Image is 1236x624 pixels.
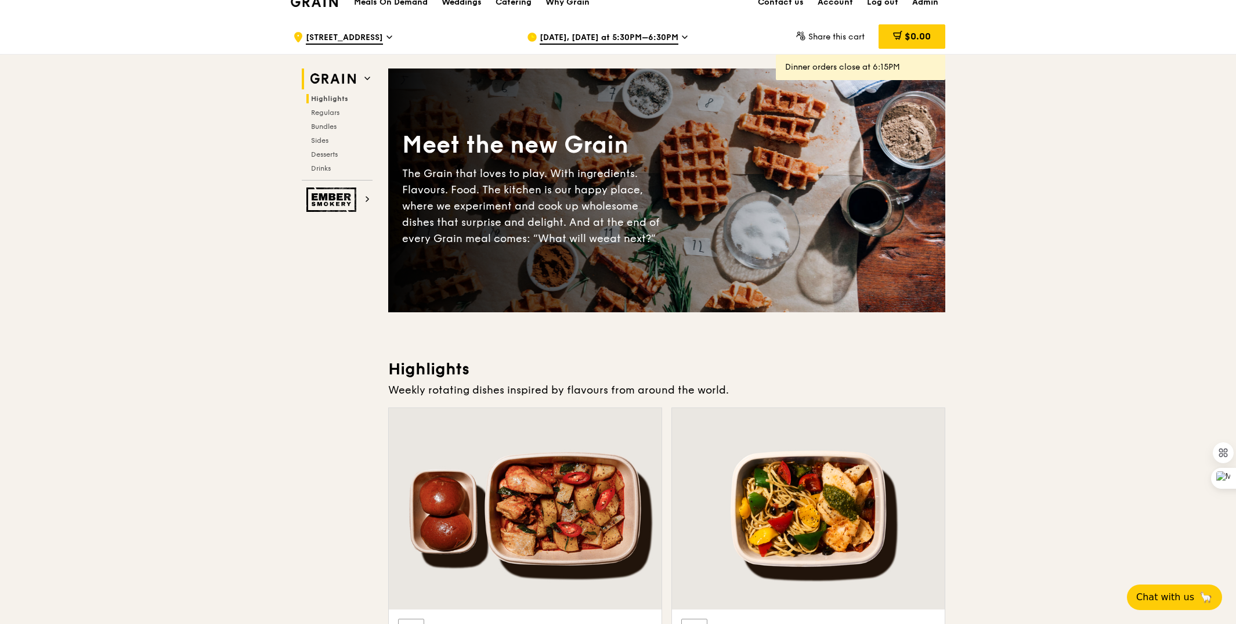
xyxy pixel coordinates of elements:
[1136,590,1194,604] span: Chat with us
[808,32,865,42] span: Share this cart
[311,150,338,158] span: Desserts
[603,232,656,245] span: eat next?”
[785,62,936,73] div: Dinner orders close at 6:15PM
[1199,590,1213,604] span: 🦙
[905,31,931,42] span: $0.00
[311,164,331,172] span: Drinks
[311,122,337,131] span: Bundles
[311,109,339,117] span: Regulars
[306,32,383,45] span: [STREET_ADDRESS]
[306,187,360,212] img: Ember Smokery web logo
[1127,585,1222,610] button: Chat with us🦙
[402,129,667,161] div: Meet the new Grain
[311,136,328,145] span: Sides
[306,68,360,89] img: Grain web logo
[311,95,348,103] span: Highlights
[540,32,678,45] span: [DATE], [DATE] at 5:30PM–6:30PM
[388,382,945,398] div: Weekly rotating dishes inspired by flavours from around the world.
[388,359,945,380] h3: Highlights
[402,165,667,247] div: The Grain that loves to play. With ingredients. Flavours. Food. The kitchen is our happy place, w...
